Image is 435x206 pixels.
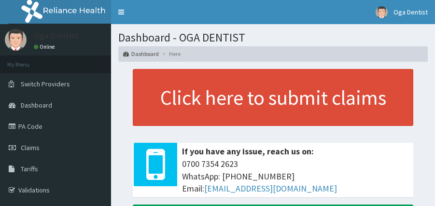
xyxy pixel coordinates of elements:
a: Click here to submit claims [133,69,413,126]
span: 0700 7354 2623 WhatsApp: [PHONE_NUMBER] Email: [182,158,408,195]
a: [EMAIL_ADDRESS][DOMAIN_NAME] [204,183,337,194]
span: Tariffs [21,165,38,173]
span: Dashboard [21,101,52,110]
p: Oga Dentist [34,31,79,40]
img: User Image [376,6,388,18]
b: If you have any issue, reach us on: [182,146,314,157]
a: Dashboard [123,50,159,58]
h1: Dashboard - OGA DENTIST [118,31,428,44]
span: Claims [21,143,40,152]
li: Here [160,50,181,58]
img: User Image [5,29,27,51]
span: Oga Dentist [393,8,428,16]
span: Switch Providers [21,80,70,88]
a: Online [34,43,57,50]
